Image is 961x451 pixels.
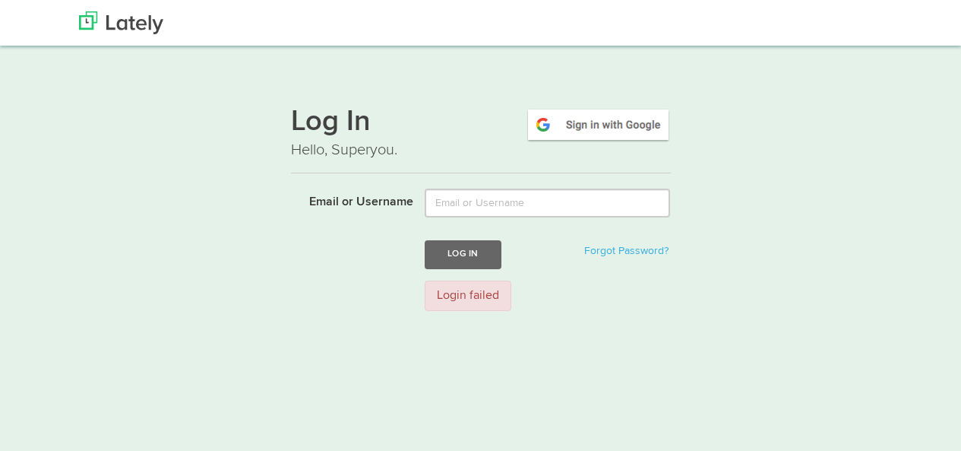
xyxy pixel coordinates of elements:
img: google-signin.png [526,107,671,142]
label: Email or Username [280,189,414,211]
h1: Log In [291,107,671,139]
p: Hello, Superyou. [291,139,671,161]
div: Login failed [425,281,511,312]
a: Forgot Password? [584,246,669,256]
button: Log In [425,240,501,268]
img: Lately [79,11,163,34]
input: Email or Username [425,189,670,218]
